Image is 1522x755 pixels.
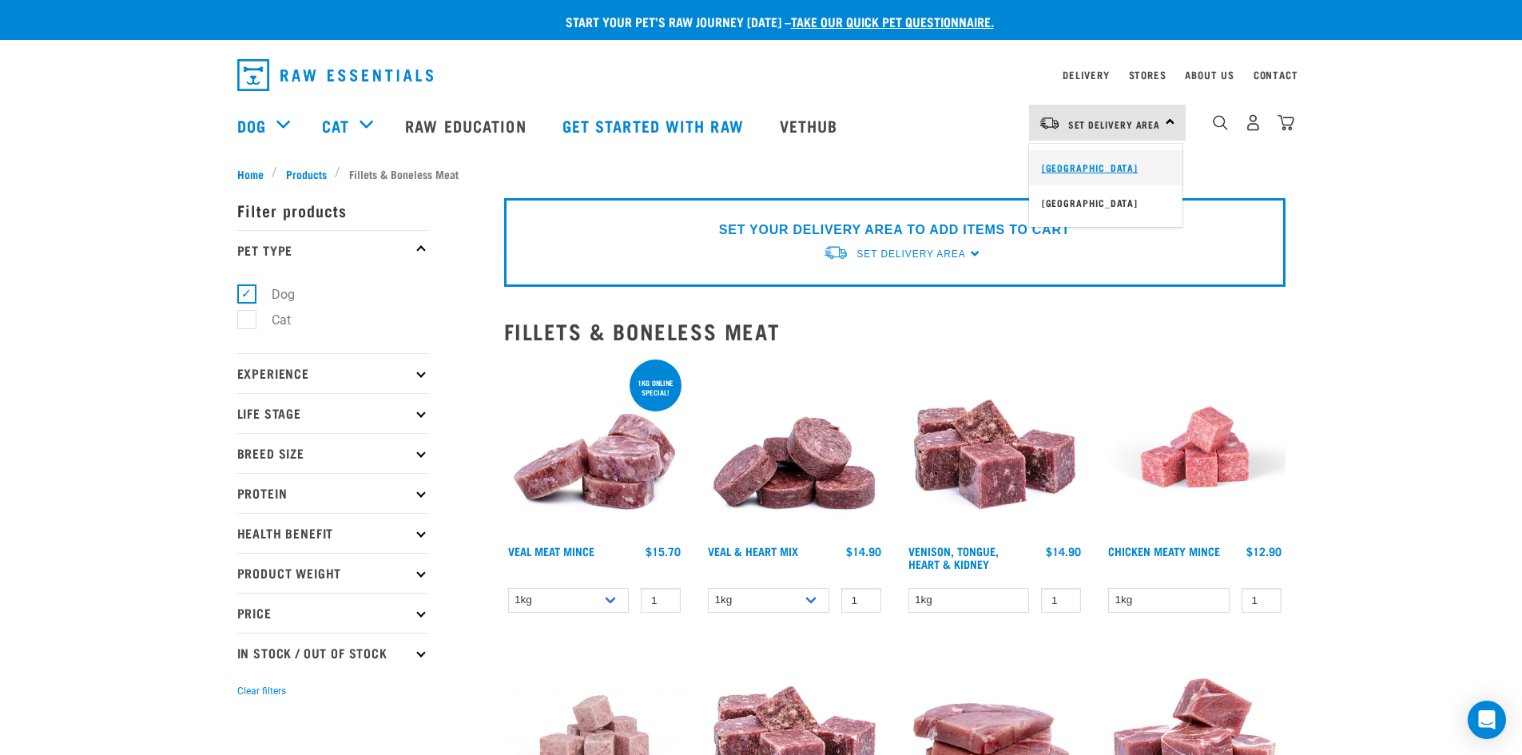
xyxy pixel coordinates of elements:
[846,545,881,558] div: $14.90
[237,553,429,593] p: Product Weight
[704,356,885,538] img: 1152 Veal Heart Medallions 01
[237,513,429,553] p: Health Benefit
[1039,116,1060,130] img: van-moving.png
[904,356,1086,538] img: Pile Of Cubed Venison Tongue Mix For Pets
[1245,114,1262,131] img: user.png
[1041,588,1081,613] input: 1
[1063,72,1109,77] a: Delivery
[504,319,1286,344] h2: Fillets & Boneless Meat
[237,593,429,633] p: Price
[719,221,1070,240] p: SET YOUR DELIVERY AREA TO ADD ITEMS TO CART
[237,59,433,91] img: Raw Essentials Logo
[1129,72,1166,77] a: Stores
[856,248,965,260] span: Set Delivery Area
[237,684,286,698] button: Clear filters
[237,633,429,673] p: In Stock / Out Of Stock
[237,230,429,270] p: Pet Type
[646,545,681,558] div: $15.70
[908,548,999,566] a: Venison, Tongue, Heart & Kidney
[237,353,429,393] p: Experience
[237,113,266,137] a: Dog
[237,393,429,433] p: Life Stage
[823,244,848,261] img: van-moving.png
[1242,588,1282,613] input: 1
[791,18,994,25] a: take our quick pet questionnaire.
[237,165,264,182] span: Home
[1185,72,1234,77] a: About Us
[708,548,798,554] a: Veal & Heart Mix
[246,310,297,330] label: Cat
[630,371,682,404] div: 1kg online special!
[322,113,349,137] a: Cat
[237,190,429,230] p: Filter products
[641,588,681,613] input: 1
[246,284,301,304] label: Dog
[1468,701,1506,739] div: Open Intercom Messenger
[237,433,429,473] p: Breed Size
[1046,545,1081,558] div: $14.90
[1029,185,1182,221] a: [GEOGRAPHIC_DATA]
[237,473,429,513] p: Protein
[764,93,858,157] a: Vethub
[277,165,335,182] a: Products
[225,53,1298,97] nav: dropdown navigation
[546,93,764,157] a: Get started with Raw
[1254,72,1298,77] a: Contact
[1246,545,1282,558] div: $12.90
[389,93,546,157] a: Raw Education
[237,165,1286,182] nav: breadcrumbs
[508,548,594,554] a: Veal Meat Mince
[841,588,881,613] input: 1
[1068,121,1161,127] span: Set Delivery Area
[1029,150,1182,185] a: [GEOGRAPHIC_DATA]
[1278,114,1294,131] img: home-icon@2x.png
[504,356,685,538] img: 1160 Veal Meat Mince Medallions 01
[1213,115,1228,130] img: home-icon-1@2x.png
[1104,356,1286,538] img: Chicken Meaty Mince
[286,165,327,182] span: Products
[237,165,272,182] a: Home
[1108,548,1220,554] a: Chicken Meaty Mince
